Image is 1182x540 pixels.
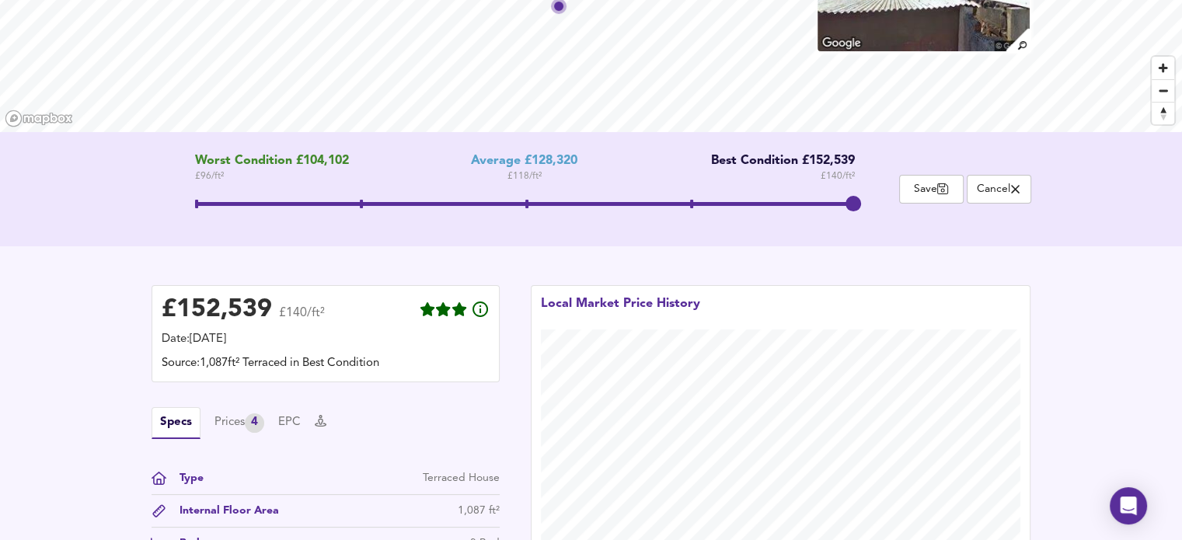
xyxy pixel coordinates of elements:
span: £ 96 / ft² [195,169,349,184]
button: Specs [152,407,200,439]
div: Type [167,470,204,486]
span: Save [908,182,955,197]
div: Prices [214,413,264,433]
button: Zoom in [1152,57,1174,79]
div: Internal Floor Area [167,503,279,519]
span: Cancel [975,182,1023,197]
div: Terraced House [423,470,500,486]
div: Source: 1,087ft² Terraced in Best Condition [162,355,490,372]
div: 1,087 ft² [458,503,500,519]
span: £140/ft² [279,307,325,329]
div: Best Condition £152,539 [699,154,855,169]
span: £ 118 / ft² [507,169,542,184]
div: Open Intercom Messenger [1110,487,1147,524]
span: Reset bearing to north [1152,103,1174,124]
div: £ 152,539 [162,298,272,322]
button: Reset bearing to north [1152,102,1174,124]
span: Zoom out [1152,80,1174,102]
div: Average £128,320 [471,154,577,169]
button: EPC [278,414,301,431]
div: Date: [DATE] [162,331,490,348]
span: £ 140 / ft² [821,169,855,184]
button: Prices4 [214,413,264,433]
img: search [1004,26,1031,54]
div: 4 [245,413,264,433]
button: Zoom out [1152,79,1174,102]
a: Mapbox homepage [5,110,73,127]
div: Local Market Price History [541,295,700,329]
button: Save [899,175,964,204]
button: Cancel [967,175,1031,204]
span: Worst Condition £104,102 [195,154,349,169]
